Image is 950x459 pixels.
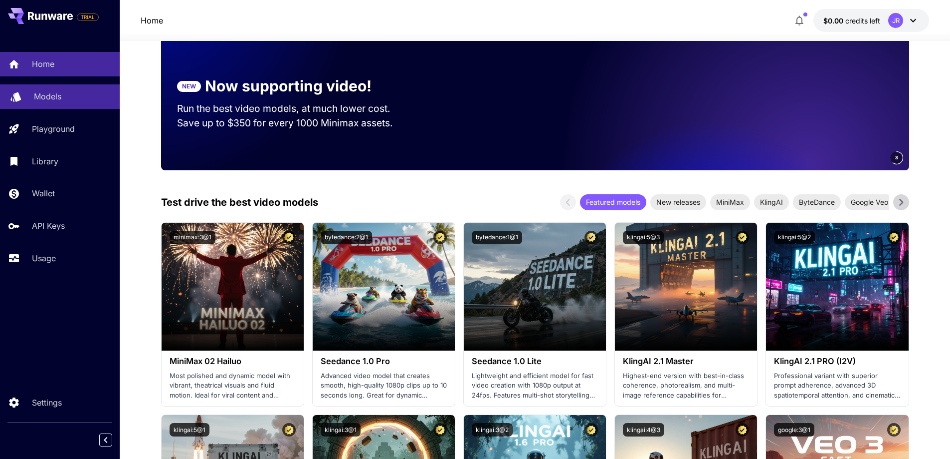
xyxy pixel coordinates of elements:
[623,423,664,437] button: klingai:4@3
[32,220,65,232] p: API Keys
[32,397,62,409] p: Settings
[162,223,304,351] img: alt
[182,82,196,91] p: NEW
[580,194,646,210] div: Featured models
[205,75,372,97] p: Now supporting video!
[321,231,372,244] button: bytedance:2@1
[584,231,598,244] button: Certified Model – Vetted for best performance and includes a commercial license.
[623,371,749,401] p: Highest-end version with best-in-class coherence, photorealism, and multi-image reference capabil...
[170,371,296,401] p: Most polished and dynamic model with vibrant, theatrical visuals and fluid motion. Ideal for vira...
[170,231,215,244] button: minimax:3@1
[472,231,522,244] button: bytedance:1@1
[141,14,163,26] a: Home
[754,197,789,207] span: KlingAI
[887,231,901,244] button: Certified Model – Vetted for best performance and includes a commercial license.
[472,423,513,437] button: klingai:3@2
[32,187,55,199] p: Wallet
[32,252,56,264] p: Usage
[32,123,75,135] p: Playground
[754,194,789,210] div: KlingAI
[472,357,598,366] h3: Seedance 1.0 Lite
[623,231,664,244] button: klingai:5@3
[623,357,749,366] h3: KlingAI 2.1 Master
[650,197,706,207] span: New releases
[77,11,99,23] span: Add your payment card to enable full platform functionality.
[774,371,900,401] p: Professional variant with superior prompt adherence, advanced 3D spatiotemporal attention, and ci...
[170,423,209,437] button: klingai:5@1
[177,101,409,116] p: Run the best video models, at much lower cost.
[793,194,841,210] div: ByteDance
[161,195,318,210] p: Test drive the best video models
[433,231,447,244] button: Certified Model – Vetted for best performance and includes a commercial license.
[32,155,58,167] p: Library
[282,231,296,244] button: Certified Model – Vetted for best performance and includes a commercial license.
[887,423,901,437] button: Certified Model – Vetted for best performance and includes a commercial license.
[141,14,163,26] nav: breadcrumb
[774,231,815,244] button: klingai:5@2
[823,15,880,26] div: $0.00
[845,197,894,207] span: Google Veo
[77,13,98,21] span: TRIAL
[710,194,750,210] div: MiniMax
[321,371,447,401] p: Advanced video model that creates smooth, high-quality 1080p clips up to 10 seconds long. Great f...
[472,371,598,401] p: Lightweight and efficient model for fast video creation with 1080p output at 24fps. Features mult...
[321,357,447,366] h3: Seedance 1.0 Pro
[177,116,409,130] p: Save up to $350 for every 1000 Minimax assets.
[580,197,646,207] span: Featured models
[464,223,606,351] img: alt
[736,231,749,244] button: Certified Model – Vetted for best performance and includes a commercial license.
[766,223,908,351] img: alt
[710,197,750,207] span: MiniMax
[895,154,898,161] span: 3
[774,423,814,437] button: google:3@1
[793,197,841,207] span: ByteDance
[823,16,845,25] span: $0.00
[736,423,749,437] button: Certified Model – Vetted for best performance and includes a commercial license.
[888,13,903,28] div: JR
[313,223,455,351] img: alt
[845,194,894,210] div: Google Veo
[584,423,598,437] button: Certified Model – Vetted for best performance and includes a commercial license.
[774,357,900,366] h3: KlingAI 2.1 PRO (I2V)
[650,194,706,210] div: New releases
[321,423,361,437] button: klingai:3@1
[34,90,61,102] p: Models
[845,16,880,25] span: credits left
[433,423,447,437] button: Certified Model – Vetted for best performance and includes a commercial license.
[99,434,112,447] button: Collapse sidebar
[32,58,54,70] p: Home
[813,9,929,32] button: $0.00JR
[170,357,296,366] h3: MiniMax 02 Hailuo
[282,423,296,437] button: Certified Model – Vetted for best performance and includes a commercial license.
[615,223,757,351] img: alt
[107,431,120,449] div: Collapse sidebar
